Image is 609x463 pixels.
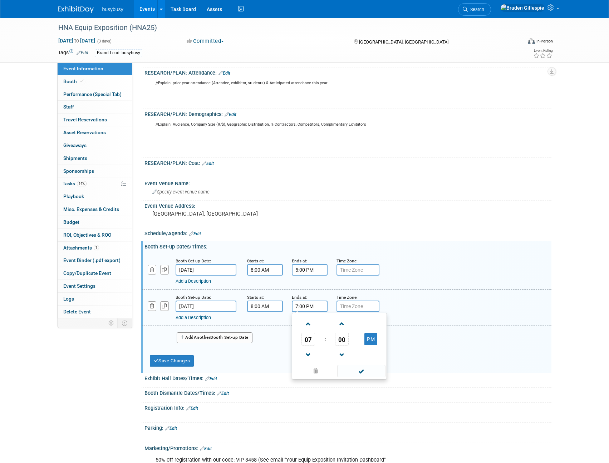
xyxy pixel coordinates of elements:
span: Event Binder (.pdf export) [63,257,121,263]
a: Performance (Special Tab) [58,88,132,101]
span: Travel Reservations [63,117,107,122]
a: Staff [58,101,132,113]
span: [DATE] [DATE] [58,37,95,44]
a: Event Settings [58,280,132,292]
td: Personalize Event Tab Strip [105,318,118,328]
span: Delete Event [63,309,91,314]
div: RESEARCH/PLAN: Demographics: [144,109,551,118]
span: [GEOGRAPHIC_DATA], [GEOGRAPHIC_DATA] [359,39,448,45]
span: Asset Reservations [63,130,106,135]
span: 1 [94,245,99,250]
span: Pick Hour [301,333,315,346]
small: Starts at: [247,295,264,300]
small: Time Zone: [337,295,358,300]
span: Booth [63,79,85,84]
span: Specify event venue name [152,189,210,195]
input: Time Zone [337,264,379,276]
div: Event Format [480,37,553,48]
a: Sponsorships [58,165,132,177]
td: Tags [58,49,88,57]
button: Save Changes [150,355,194,367]
input: Date [176,264,236,276]
a: Decrement Minute [335,346,349,364]
a: Decrement Hour [301,346,315,364]
span: Sponsorships [63,168,94,174]
small: Time Zone: [337,258,358,263]
span: Attachments [63,245,99,251]
a: Travel Reservations [58,114,132,126]
small: Ends at: [292,295,307,300]
a: Edit [186,406,198,411]
span: Logs [63,296,74,302]
small: Starts at: [247,258,264,263]
span: Another [194,335,211,340]
a: Add a Description [176,315,211,320]
div: RESEARCH/PLAN: Attendance: [144,67,551,77]
a: Asset Reservations [58,126,132,139]
div: Parking: [144,423,551,432]
a: Increment Hour [301,314,315,333]
span: Event Settings [63,283,95,289]
button: Committed [184,37,227,45]
a: Misc. Expenses & Credits [58,203,132,216]
div: Booth Dismantle Dates/Times: [144,388,551,397]
a: Edit [77,50,88,55]
td: : [323,333,327,346]
a: Edit [225,112,236,117]
a: Delete Event [58,306,132,318]
button: AddAnotherBooth Set-up Date [177,332,252,343]
span: (3 days) [97,39,112,44]
input: Time Zone [337,301,379,312]
sup: //Explain: Audience, Company Size (#/$), Geographic Distribution, % Contractors, Competitors, Com... [156,122,366,127]
input: Start Time [247,264,283,276]
a: Add a Description [176,278,211,284]
td: Toggle Event Tabs [117,318,132,328]
span: Performance (Special Tab) [63,91,122,97]
span: Pick Minute [335,333,349,346]
div: Event Rating [533,49,552,52]
span: Playbook [63,193,84,199]
span: to [73,38,80,44]
a: Search [458,3,491,16]
a: Increment Minute [335,314,349,333]
img: Format-Inperson.png [528,38,535,44]
span: 14% [77,181,87,186]
span: Misc. Expenses & Credits [63,206,119,212]
a: Edit [200,446,212,451]
a: Booth [58,75,132,88]
pre: [GEOGRAPHIC_DATA], [GEOGRAPHIC_DATA] [152,211,306,217]
a: Budget [58,216,132,228]
a: Logs [58,293,132,305]
a: Event Information [58,62,132,75]
div: Schedule/Agenda: [144,228,551,237]
button: PM [364,333,377,345]
span: Tasks [63,181,87,186]
input: Start Time [247,301,283,312]
a: Edit [217,391,229,396]
img: ExhibitDay [58,6,94,13]
div: In-Person [536,39,553,44]
a: Giveaways [58,139,132,152]
small: Booth Set-up Date: [176,295,211,300]
span: Event Information [63,66,103,71]
div: Event Venue Address: [144,201,551,210]
img: Braden Gillespie [500,4,545,12]
a: Edit [189,231,201,236]
a: ROI, Objectives & ROO [58,229,132,241]
span: Copy/Duplicate Event [63,270,111,276]
input: End Time [292,301,328,312]
div: Event Venue Name: [144,178,551,187]
small: Booth Set-up Date: [176,258,211,263]
a: Event Binder (.pdf export) [58,254,132,267]
small: Ends at: [292,258,307,263]
a: Edit [218,71,230,76]
a: Copy/Duplicate Event [58,267,132,280]
a: Attachments1 [58,242,132,254]
div: Brand Lead: busybusy [95,49,142,57]
div: Exhibit Hall Dates/Times: [144,373,551,382]
div: Registration Info: [144,403,551,412]
sup: //Explain: prior year attendance (Attendee, exhibitor, students) & Anticipated attendance this year [156,81,328,85]
i: Booth reservation complete [80,79,84,83]
span: Shipments [63,155,87,161]
a: Clear selection [294,366,338,376]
